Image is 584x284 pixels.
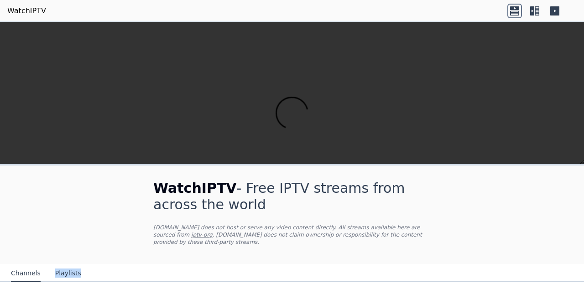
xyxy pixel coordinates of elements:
button: Channels [11,265,41,282]
a: WatchIPTV [7,5,46,16]
button: Playlists [55,265,81,282]
span: WatchIPTV [153,180,237,196]
p: [DOMAIN_NAME] does not host or serve any video content directly. All streams available here are s... [153,224,431,246]
a: iptv-org [191,232,213,238]
h1: - Free IPTV streams from across the world [153,180,431,213]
